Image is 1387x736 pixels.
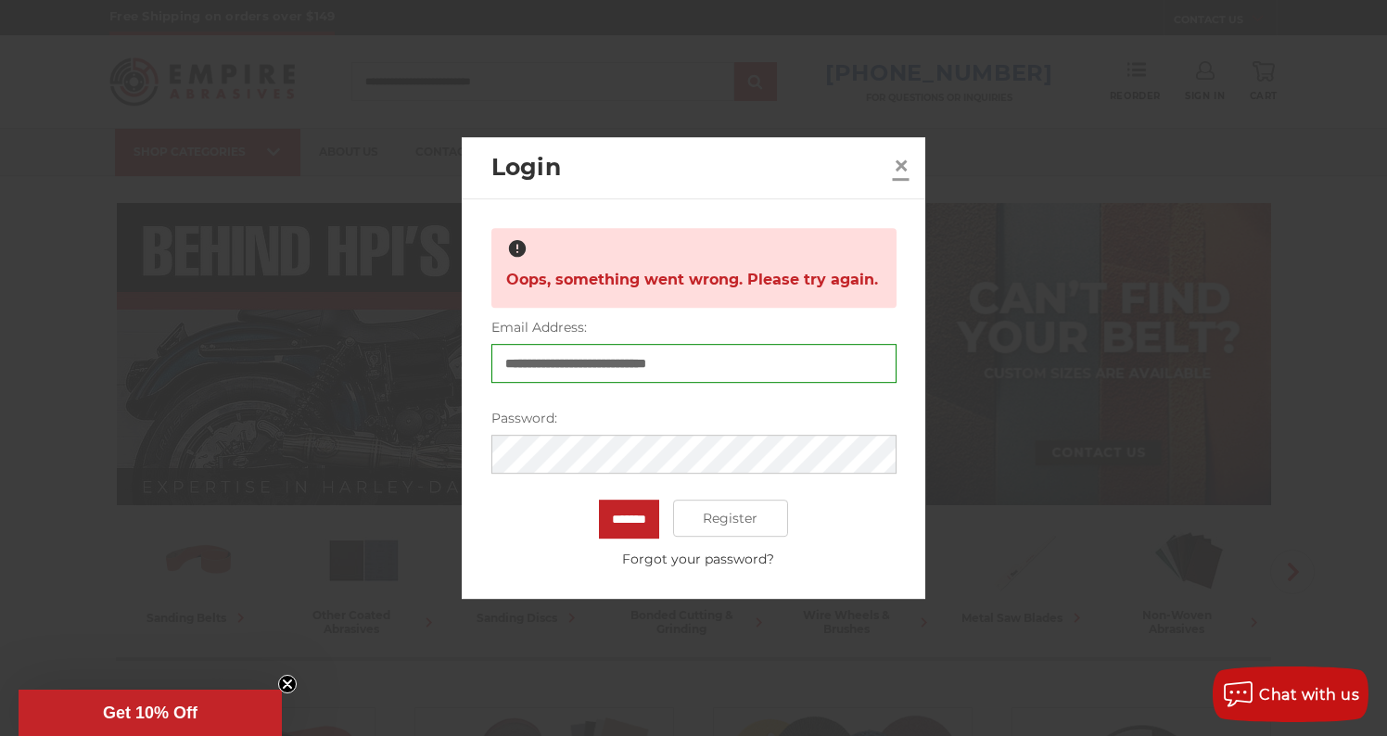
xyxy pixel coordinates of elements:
span: Oops, something went wrong. Please try again. [506,261,878,298]
a: Close [886,151,916,181]
label: Password: [491,409,897,428]
a: Forgot your password? [501,550,896,569]
span: × [893,147,910,184]
a: Register [673,500,789,537]
div: Get 10% OffClose teaser [19,690,282,736]
h2: Login [491,150,886,185]
span: Chat with us [1259,686,1359,704]
button: Chat with us [1213,666,1368,722]
button: Close teaser [278,675,297,693]
label: Email Address: [491,318,897,337]
span: Get 10% Off [103,704,197,722]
